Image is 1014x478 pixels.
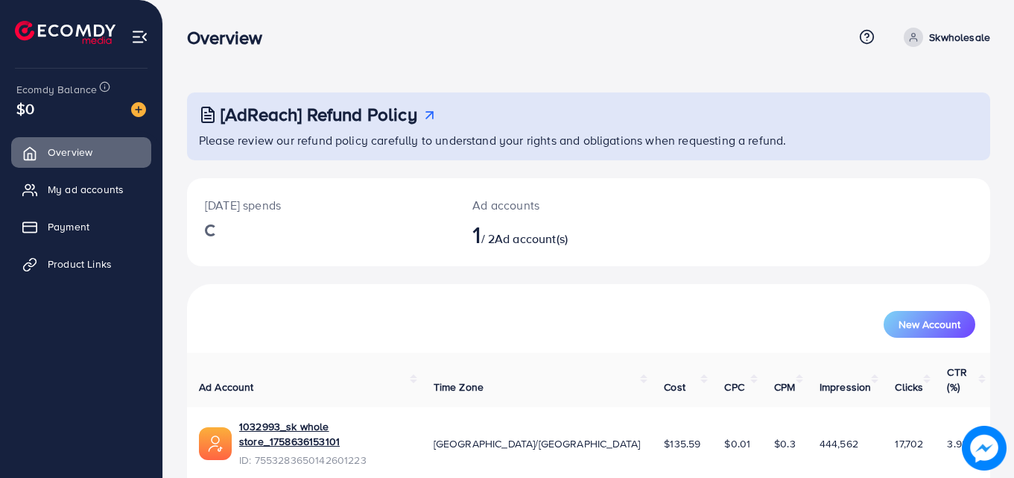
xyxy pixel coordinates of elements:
img: menu [131,28,148,45]
a: My ad accounts [11,174,151,204]
span: New Account [899,319,960,330]
a: Skwholesale [898,28,990,47]
img: image [131,102,146,117]
span: My ad accounts [48,182,124,197]
h2: / 2 [472,220,638,248]
img: logo [15,21,115,44]
p: Ad accounts [472,196,638,214]
span: Impression [820,380,872,394]
a: Product Links [11,249,151,279]
p: Skwholesale [929,28,990,46]
span: 3.98 [947,436,968,451]
span: CPM [774,380,795,394]
span: $0.3 [774,436,796,451]
button: New Account [884,311,975,338]
span: Ad Account [199,380,254,394]
p: [DATE] spends [205,196,437,214]
span: [GEOGRAPHIC_DATA]/[GEOGRAPHIC_DATA] [434,436,641,451]
p: Please review our refund policy carefully to understand your rights and obligations when requesti... [199,131,981,149]
span: Product Links [48,257,112,271]
span: Overview [48,145,92,160]
span: Clicks [895,380,923,394]
a: 1032993_sk whole store_1758636153101 [239,419,410,450]
span: 444,562 [820,436,858,451]
h3: [AdReach] Refund Policy [221,104,417,125]
span: Payment [48,219,89,234]
span: Time Zone [434,380,484,394]
span: Ecomdy Balance [16,82,97,97]
span: Cost [664,380,685,394]
img: ic-ads-acc.e4c84228.svg [199,427,232,460]
span: ID: 7553283650142601223 [239,453,410,468]
span: 17,702 [895,436,923,451]
a: Payment [11,212,151,242]
span: CPC [724,380,744,394]
span: Ad account(s) [495,230,568,247]
span: 1 [472,217,481,251]
span: CTR (%) [947,365,966,394]
span: $0 [16,98,34,119]
a: Overview [11,137,151,167]
h3: Overview [187,27,274,48]
img: image [964,428,1004,468]
span: $0.01 [724,436,750,451]
span: $135.59 [664,436,700,451]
